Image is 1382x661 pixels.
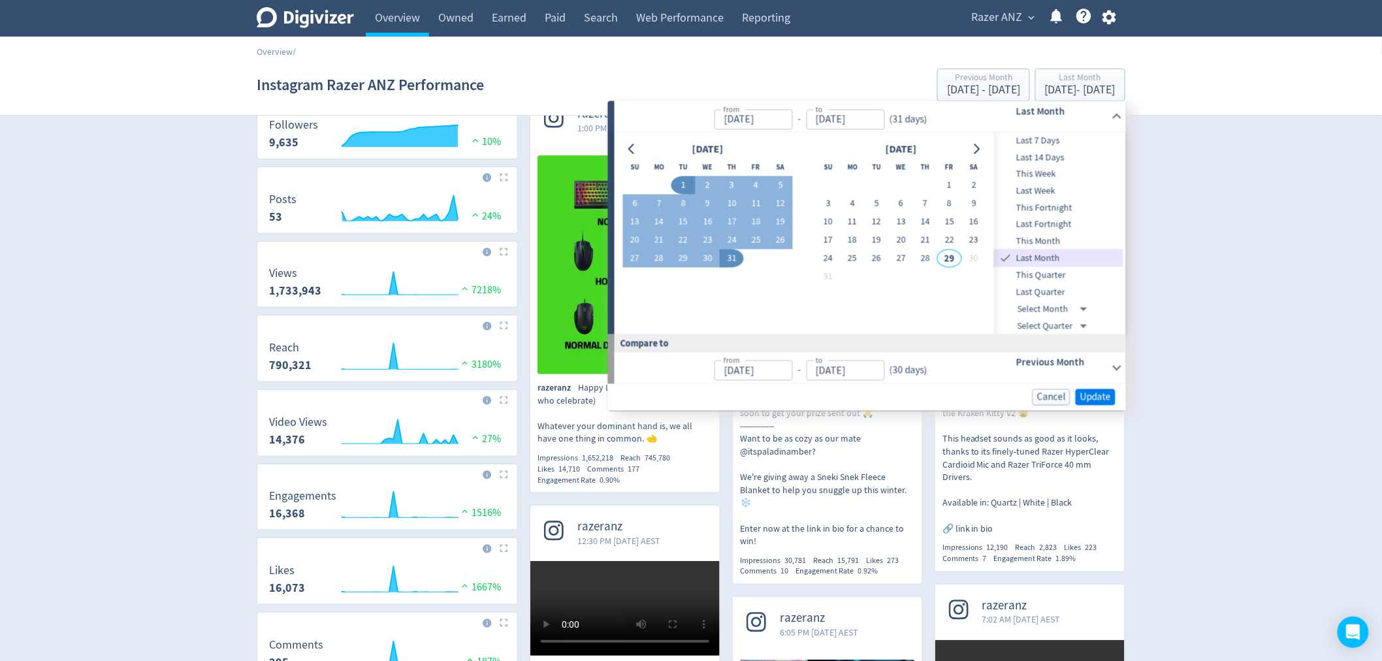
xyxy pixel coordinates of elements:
[500,396,508,404] img: Placeholder
[263,564,511,599] svg: Likes 16,073
[257,46,293,57] a: Overview
[947,84,1020,96] div: [DATE] - [DATE]
[942,542,1016,553] div: Impressions
[942,553,994,564] div: Comments
[269,340,312,355] dt: Reach
[983,553,987,564] span: 7
[994,133,1123,150] div: Last 7 Days
[792,112,806,127] div: -
[538,464,587,475] div: Likes
[994,149,1123,166] div: Last 14 Days
[967,140,986,158] button: Go to next month
[866,555,906,566] div: Likes
[622,158,647,176] th: Sunday
[982,598,1061,613] span: razeranz
[865,250,889,268] button: 26
[469,135,482,145] img: positive-performance.svg
[269,357,312,373] strong: 790,321
[937,231,961,250] button: 22
[615,133,1126,334] div: from-to(31 days)Last Month
[458,581,472,590] img: positive-performance.svg
[500,619,508,627] img: Placeholder
[1076,389,1116,406] button: Update
[600,475,620,485] span: 0.90%
[696,176,720,195] button: 2
[500,173,508,182] img: Placeholder
[740,566,795,577] div: Comments
[263,119,511,153] svg: Followers 9,635
[841,250,865,268] button: 25
[671,231,696,250] button: 22
[622,195,647,213] button: 6
[500,321,508,330] img: Placeholder
[994,184,1123,199] span: Last Week
[257,64,484,106] h1: Instagram Razer ANZ Performance
[263,490,511,524] svg: Engagements 16,368
[469,432,482,442] img: positive-performance.svg
[768,231,792,250] button: 26
[937,195,961,213] button: 8
[768,213,792,231] button: 19
[816,158,840,176] th: Sunday
[688,140,727,158] div: [DATE]
[1035,69,1125,101] button: Last Month[DATE]- [DATE]
[780,611,858,626] span: razeranz
[937,213,961,231] button: 15
[615,101,1126,133] div: from-to(31 days)Last Month
[696,231,720,250] button: 23
[994,216,1123,233] div: Last Fortnight
[720,213,744,231] button: 17
[577,121,656,135] span: 1:00 PM [DATE] AEST
[865,231,889,250] button: 19
[647,213,671,231] button: 14
[744,176,768,195] button: 4
[994,285,1123,300] span: Last Quarter
[269,489,336,504] dt: Engagements
[263,342,511,376] svg: Reach 790,321
[1056,553,1076,564] span: 1.89%
[696,195,720,213] button: 9
[720,231,744,250] button: 24
[994,134,1123,148] span: Last 7 Days
[889,231,913,250] button: 20
[961,231,986,250] button: 23
[744,231,768,250] button: 25
[994,553,1084,564] div: Engagement Rate
[269,563,305,578] dt: Likes
[1080,393,1111,402] span: Update
[538,381,713,445] p: Happy Left Handers Day! (to those who celebrate) Whatever your dominant hand is, we all have one ...
[795,566,885,577] div: Engagement Rate
[889,158,913,176] th: Wednesday
[1085,542,1097,553] span: 223
[538,453,620,464] div: Impressions
[994,201,1123,215] span: This Fortnight
[994,150,1123,165] span: Last 14 Days
[1045,84,1116,96] div: [DATE] - [DATE]
[792,363,806,378] div: -
[500,544,508,553] img: Placeholder
[994,183,1123,200] div: Last Week
[458,283,501,297] span: 7218%
[740,381,915,548] p: EDIT: Congrats to @getitmyking for winning the blanket! We'll be in touch soon to get your prize ...
[263,193,511,228] svg: Posts 53
[816,250,840,268] button: 24
[865,195,889,213] button: 5
[1338,617,1369,648] div: Open Intercom Messenger
[671,195,696,213] button: 8
[269,192,297,207] dt: Posts
[815,355,822,366] label: to
[994,167,1123,182] span: This Week
[622,250,647,268] button: 27
[269,266,321,281] dt: Views
[269,209,282,225] strong: 53
[269,118,318,133] dt: Followers
[889,250,913,268] button: 27
[865,213,889,231] button: 12
[961,158,986,176] th: Saturday
[469,432,501,445] span: 27%
[577,519,660,534] span: razeranz
[837,555,859,566] span: 15,791
[816,231,840,250] button: 17
[458,506,472,516] img: positive-performance.svg
[458,283,472,293] img: positive-performance.svg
